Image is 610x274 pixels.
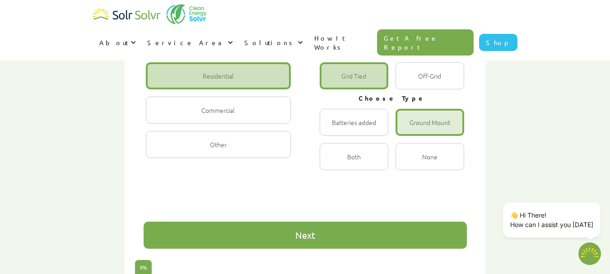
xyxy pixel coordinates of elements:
[93,29,141,56] div: About
[479,34,517,51] a: Shop
[578,242,601,265] img: 1702586718.png
[140,264,143,271] span: 0
[244,38,295,47] div: Solutions
[320,94,465,103] h2: Choose Type
[510,210,593,229] p: 👋 Hi There! How can I assist you [DATE]
[578,242,601,265] button: Open chatbot widget
[308,24,377,60] a: How It Works
[377,29,474,56] a: Get A Free Report
[141,29,238,56] div: Service Area
[99,38,128,47] div: About
[144,222,467,249] div: next slide
[238,29,308,56] div: Solutions
[295,231,315,240] div: Next
[147,38,225,47] div: Service Area
[140,263,147,272] p: %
